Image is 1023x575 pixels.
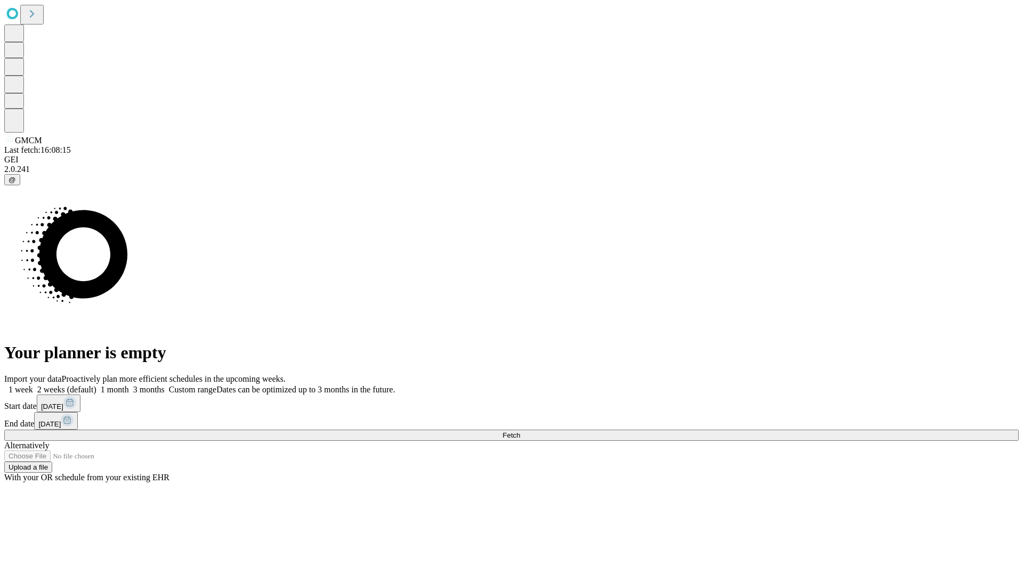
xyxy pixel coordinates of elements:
[4,145,71,154] span: Last fetch: 16:08:15
[9,385,33,394] span: 1 week
[4,430,1019,441] button: Fetch
[216,385,395,394] span: Dates can be optimized up to 3 months in the future.
[4,374,62,383] span: Import your data
[62,374,286,383] span: Proactively plan more efficient schedules in the upcoming weeks.
[38,420,61,428] span: [DATE]
[4,155,1019,165] div: GEI
[4,174,20,185] button: @
[37,395,80,412] button: [DATE]
[101,385,129,394] span: 1 month
[169,385,216,394] span: Custom range
[4,441,49,450] span: Alternatively
[34,412,78,430] button: [DATE]
[15,136,42,145] span: GMCM
[37,385,96,394] span: 2 weeks (default)
[4,473,169,482] span: With your OR schedule from your existing EHR
[4,412,1019,430] div: End date
[9,176,16,184] span: @
[4,343,1019,363] h1: Your planner is empty
[133,385,165,394] span: 3 months
[41,402,63,410] span: [DATE]
[502,431,520,439] span: Fetch
[4,165,1019,174] div: 2.0.241
[4,462,52,473] button: Upload a file
[4,395,1019,412] div: Start date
